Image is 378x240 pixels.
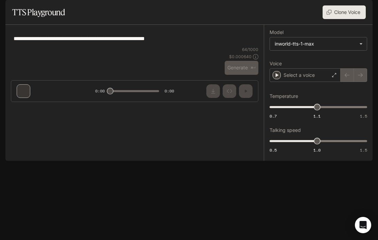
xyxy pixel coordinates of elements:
button: Clone Voice [323,5,366,19]
p: 64 / 1000 [242,47,258,52]
div: Open Intercom Messenger [355,217,371,233]
button: open drawer [5,3,17,16]
span: 1.1 [313,113,321,119]
p: Talking speed [270,128,301,133]
span: 1.5 [360,113,367,119]
div: inworld-tts-1-max [275,40,356,47]
p: Select a voice [283,72,315,79]
div: inworld-tts-1-max [270,37,367,50]
p: Voice [270,61,282,66]
span: 0.5 [270,147,277,153]
h1: TTS Playground [12,5,65,19]
p: Temperature [270,94,298,99]
span: 1.0 [313,147,321,153]
span: 0.7 [270,113,277,119]
span: 1.5 [360,147,367,153]
p: Model [270,30,283,35]
p: $ 0.000640 [229,54,252,59]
